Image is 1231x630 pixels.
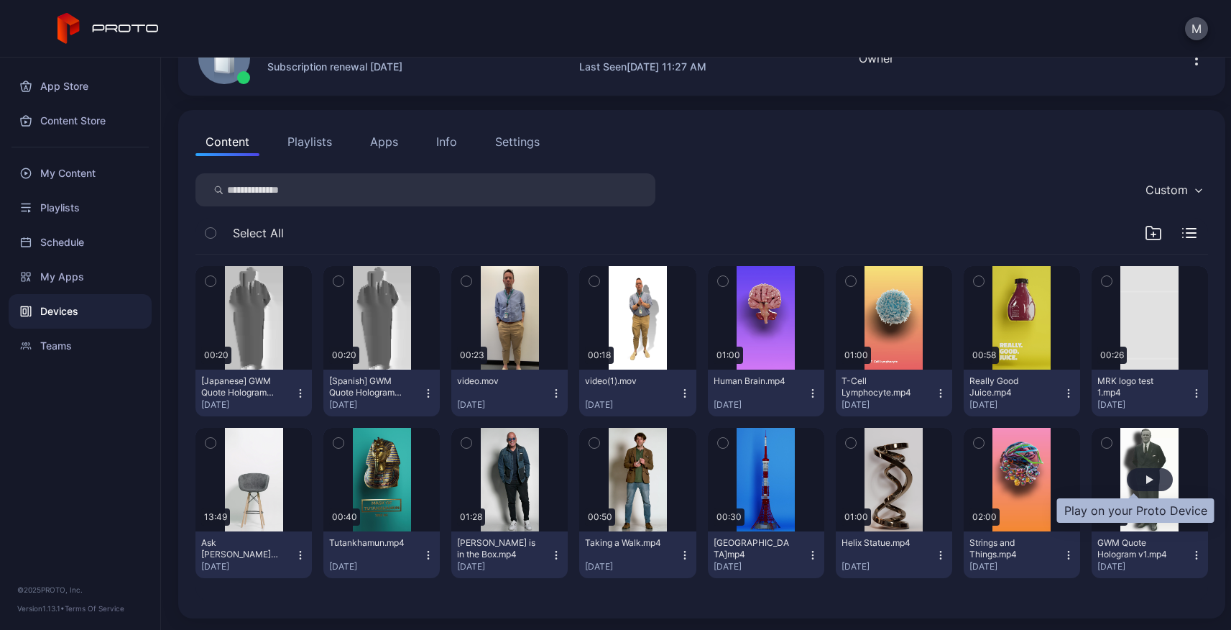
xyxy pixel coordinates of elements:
div: Owner [859,50,894,67]
div: [DATE] [585,561,678,572]
div: [Spanish] GWM Quote Hologram v1.mp4 [329,375,408,398]
div: Strings and Things.mp4 [969,537,1048,560]
a: App Store [9,69,152,104]
div: [DATE] [201,561,295,572]
button: video(1).mov[DATE] [579,370,696,416]
div: GWM Quote Hologram v1.mp4 [1097,537,1176,560]
div: [DATE] [457,399,550,411]
div: [DATE] [1097,399,1191,411]
div: Taking a Walk.mp4 [585,537,664,549]
div: Human Brain.mp4 [714,375,793,387]
div: [Japanese] GWM Quote Hologram v1.mp4 [201,375,280,398]
button: [PERSON_NAME] is in the Box.mp4[DATE] [451,531,568,578]
button: Settings [485,127,550,156]
a: Content Store [9,104,152,138]
div: [DATE] [457,561,550,572]
a: Devices [9,294,152,329]
button: GWM Quote Hologram v1.mp4[DATE] [1092,531,1208,578]
div: Ask Tim Draper Anything.mp4 [201,537,280,560]
div: Really Good Juice.mp4 [969,375,1048,398]
button: [Japanese] GWM Quote Hologram v1.mp4[DATE] [195,370,312,416]
button: Really Good Juice.mp4[DATE] [964,370,1080,416]
a: Teams [9,329,152,363]
button: Ask [PERSON_NAME] Anything.mp4[DATE] [195,531,312,578]
div: Tokyo Tower.mp4 [714,537,793,560]
div: Tutankhamun.mp4 [329,537,408,549]
div: Settings [495,133,540,150]
button: M [1185,17,1208,40]
div: [DATE] [714,561,807,572]
div: Last Seen [DATE] 11:27 AM [579,58,706,76]
div: [DATE] [329,561,423,572]
button: Custom [1138,173,1208,206]
div: video(1).mov [585,375,664,387]
div: [DATE] [329,399,423,411]
div: © 2025 PROTO, Inc. [17,584,143,595]
div: video.mov [457,375,536,387]
div: [DATE] [1097,561,1191,572]
button: Info [426,127,467,156]
button: Human Brain.mp4[DATE] [708,370,824,416]
button: Taking a Walk.mp4[DATE] [579,531,696,578]
div: Custom [1145,183,1188,197]
div: [DATE] [969,561,1063,572]
button: Content [195,127,259,156]
div: [DATE] [842,561,935,572]
a: Terms Of Service [65,604,124,613]
button: Apps [360,127,408,156]
button: T-Cell Lymphocyte.mp4[DATE] [836,370,952,416]
a: My Content [9,156,152,191]
a: Playlists [9,191,152,225]
button: [GEOGRAPHIC_DATA]mp4[DATE] [708,531,824,578]
button: video.mov[DATE] [451,370,568,416]
div: [DATE] [969,399,1063,411]
button: Strings and Things.mp4[DATE] [964,531,1080,578]
div: Info [436,133,457,150]
div: T-Cell Lymphocyte.mp4 [842,375,921,398]
div: Helix Statue.mp4 [842,537,921,549]
div: [DATE] [714,399,807,411]
div: [DATE] [585,399,678,411]
div: Howie Mandel is in the Box.mp4 [457,537,536,560]
button: Playlists [277,127,342,156]
button: Helix Statue.mp4[DATE] [836,531,952,578]
span: Version 1.13.1 • [17,604,65,613]
a: Schedule [9,225,152,260]
a: My Apps [9,260,152,294]
span: Select All [233,224,284,242]
button: [Spanish] GWM Quote Hologram v1.mp4[DATE] [323,370,440,416]
div: [DATE] [201,399,295,411]
button: MRK logo test 1.mp4[DATE] [1092,370,1208,416]
div: Play on your Proto Device [1057,498,1214,523]
div: Subscription renewal [DATE] [267,58,426,76]
div: MRK logo test 1.mp4 [1097,375,1176,398]
button: Tutankhamun.mp4[DATE] [323,531,440,578]
div: [DATE] [842,399,935,411]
